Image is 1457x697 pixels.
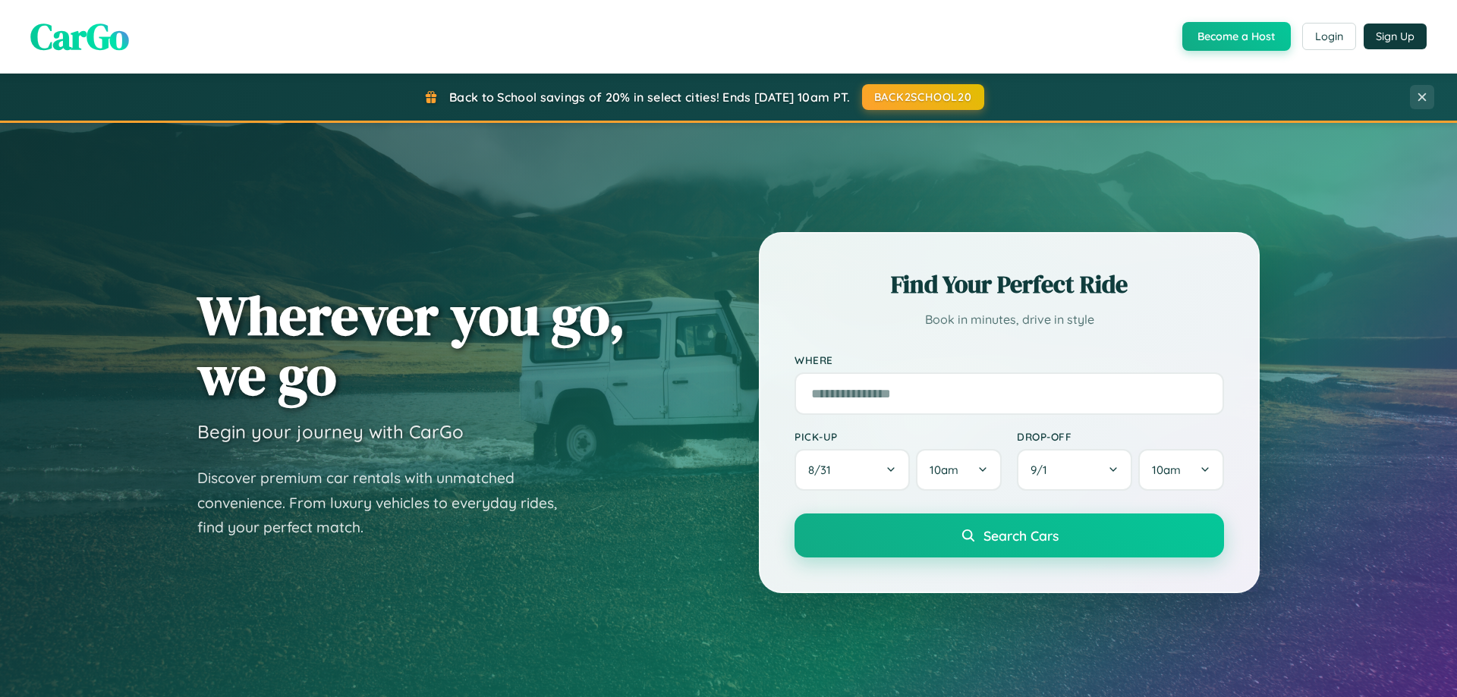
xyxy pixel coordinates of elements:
label: Where [795,353,1224,366]
h1: Wherever you go, we go [197,285,625,405]
button: Become a Host [1182,22,1291,51]
button: Sign Up [1364,24,1427,49]
p: Discover premium car rentals with unmatched convenience. From luxury vehicles to everyday rides, ... [197,466,577,540]
h2: Find Your Perfect Ride [795,268,1224,301]
p: Book in minutes, drive in style [795,309,1224,331]
span: 10am [1152,463,1181,477]
span: 8 / 31 [808,463,839,477]
button: 10am [916,449,1002,491]
span: 10am [930,463,958,477]
span: Search Cars [983,527,1059,544]
button: BACK2SCHOOL20 [862,84,984,110]
span: Back to School savings of 20% in select cities! Ends [DATE] 10am PT. [449,89,850,105]
label: Pick-up [795,430,1002,443]
button: 8/31 [795,449,910,491]
span: 9 / 1 [1031,463,1055,477]
button: 10am [1138,449,1224,491]
button: Search Cars [795,513,1224,557]
button: 9/1 [1017,449,1132,491]
label: Drop-off [1017,430,1224,443]
span: CarGo [30,11,129,61]
h3: Begin your journey with CarGo [197,420,464,443]
button: Login [1302,23,1356,50]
